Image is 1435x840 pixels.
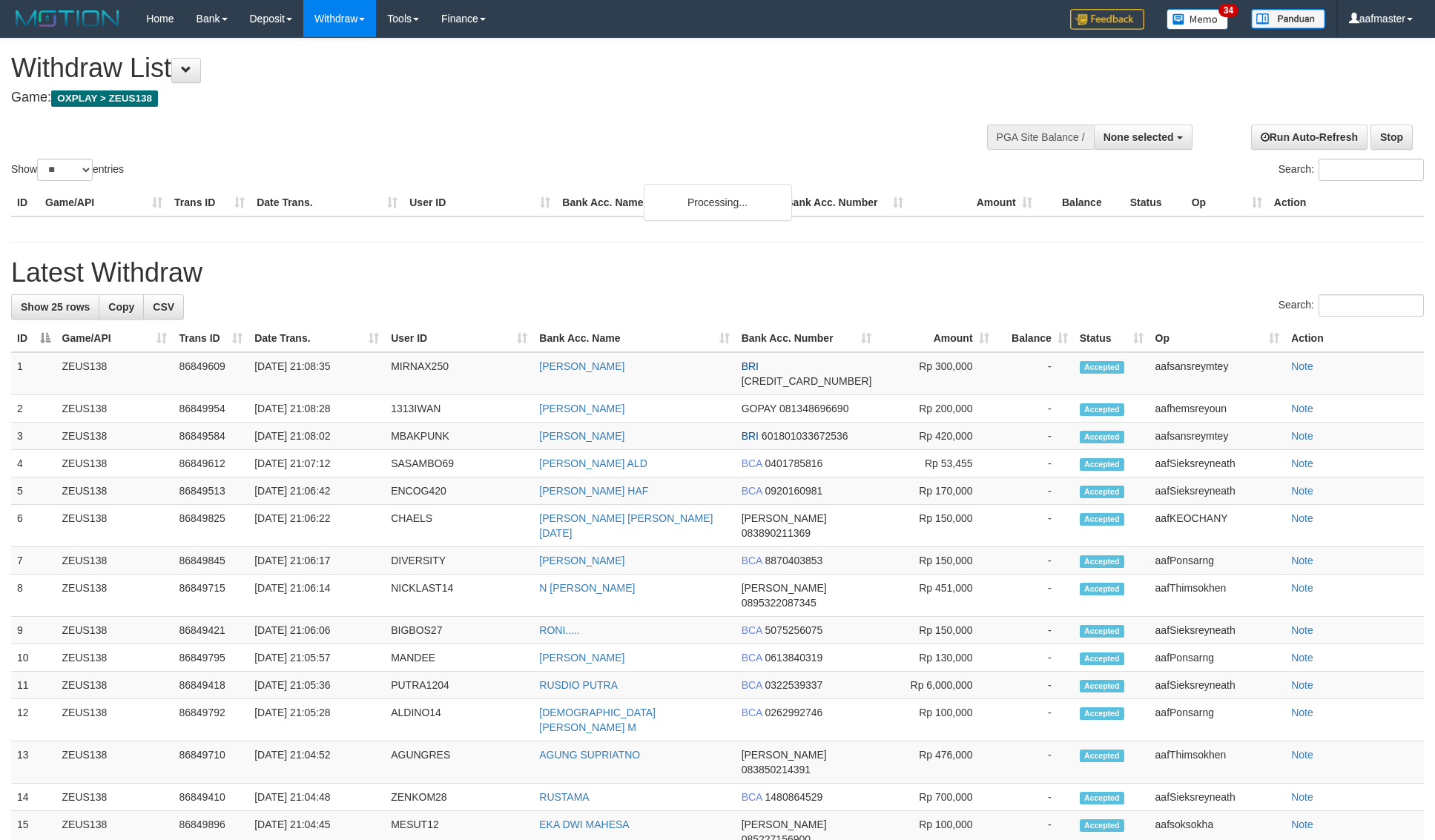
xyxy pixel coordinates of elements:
td: aafThimsokhen [1149,741,1286,784]
td: - [995,450,1074,477]
span: [PERSON_NAME] [742,582,827,594]
span: Copy 601801033672536 to clipboard [762,430,848,442]
td: ZEUS138 [56,644,174,672]
span: Accepted [1080,792,1124,804]
td: 7 [11,547,56,575]
span: Accepted [1080,486,1124,498]
span: Accepted [1080,652,1124,665]
th: Action [1285,325,1424,352]
a: CSV [143,294,184,320]
th: Date Trans.: activate to sort column ascending [248,325,385,352]
span: CSV [153,301,174,313]
td: 2 [11,395,56,423]
td: ZEUS138 [56,477,174,505]
td: Rp 100,000 [877,699,994,741]
td: 86849410 [173,784,248,811]
td: 86849795 [173,644,248,672]
a: Note [1291,652,1313,664]
a: Note [1291,457,1313,469]
th: Amount [909,189,1038,216]
a: [PERSON_NAME] [PERSON_NAME][DATE] [539,512,713,539]
td: [DATE] 21:08:02 [248,423,385,450]
a: Note [1291,403,1313,414]
td: Rp 700,000 [877,784,994,811]
span: Accepted [1080,431,1124,443]
th: Op: activate to sort column ascending [1149,325,1286,352]
span: None selected [1104,131,1174,143]
a: Note [1291,791,1313,803]
span: Copy 8870403853 to clipboard [765,555,823,566]
th: Trans ID [168,189,251,216]
td: Rp 150,000 [877,505,994,547]
th: ID: activate to sort column descending [11,325,56,352]
td: aafsansreymtey [1149,423,1286,450]
a: Note [1291,749,1313,761]
span: Accepted [1080,513,1124,526]
h1: Withdraw List [11,53,942,83]
td: ZEUS138 [56,395,174,423]
td: aafsansreymtey [1149,352,1286,395]
td: [DATE] 21:05:57 [248,644,385,672]
th: Date Trans. [251,189,403,216]
td: Rp 130,000 [877,644,994,672]
a: Note [1291,512,1313,524]
span: BCA [742,707,762,718]
span: BCA [742,679,762,691]
a: [PERSON_NAME] [539,430,624,442]
td: Rp 200,000 [877,395,994,423]
td: NICKLAST14 [385,575,533,617]
th: Bank Acc. Name: activate to sort column ascending [533,325,735,352]
a: AGUNG SUPRIATNO [539,749,640,761]
a: [PERSON_NAME] [539,360,624,372]
select: Showentries [37,159,93,181]
td: ZEUS138 [56,699,174,741]
td: - [995,672,1074,699]
input: Search: [1319,294,1424,317]
td: aafSieksreyneath [1149,672,1286,699]
td: DIVERSITY [385,547,533,575]
span: Accepted [1080,583,1124,595]
td: 13 [11,741,56,784]
td: 86849612 [173,450,248,477]
td: ZEUS138 [56,352,174,395]
span: Copy 0401785816 to clipboard [765,457,823,469]
label: Search: [1279,159,1424,181]
td: [DATE] 21:04:48 [248,784,385,811]
span: Accepted [1080,680,1124,692]
img: panduan.png [1251,9,1325,29]
span: [PERSON_NAME] [742,512,827,524]
td: 86849845 [173,547,248,575]
label: Search: [1279,294,1424,317]
td: Rp 6,000,000 [877,672,994,699]
td: [DATE] 21:06:17 [248,547,385,575]
span: Accepted [1080,707,1124,720]
td: 3 [11,423,56,450]
td: 9 [11,617,56,644]
td: - [995,395,1074,423]
td: aafPonsarng [1149,699,1286,741]
th: Trans ID: activate to sort column ascending [173,325,248,352]
span: Copy 0322539337 to clipboard [765,679,823,691]
img: Feedback.jpg [1070,9,1144,30]
td: aafThimsokhen [1149,575,1286,617]
a: Run Auto-Refresh [1251,125,1368,150]
span: Copy 083850214391 to clipboard [742,764,811,775]
td: 12 [11,699,56,741]
a: Note [1291,360,1313,372]
td: 10 [11,644,56,672]
h4: Game: [11,90,942,105]
span: Copy 683901021054534 to clipboard [742,375,872,387]
a: Note [1291,582,1313,594]
a: Stop [1370,125,1413,150]
td: Rp 420,000 [877,423,994,450]
td: aafPonsarng [1149,547,1286,575]
td: 11 [11,672,56,699]
span: BRI [742,360,759,372]
th: Balance: activate to sort column ascending [995,325,1074,352]
th: User ID [403,189,556,216]
a: Note [1291,818,1313,830]
span: 34 [1218,4,1238,17]
td: Rp 300,000 [877,352,994,395]
td: ZEUS138 [56,575,174,617]
a: [PERSON_NAME] [539,403,624,414]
